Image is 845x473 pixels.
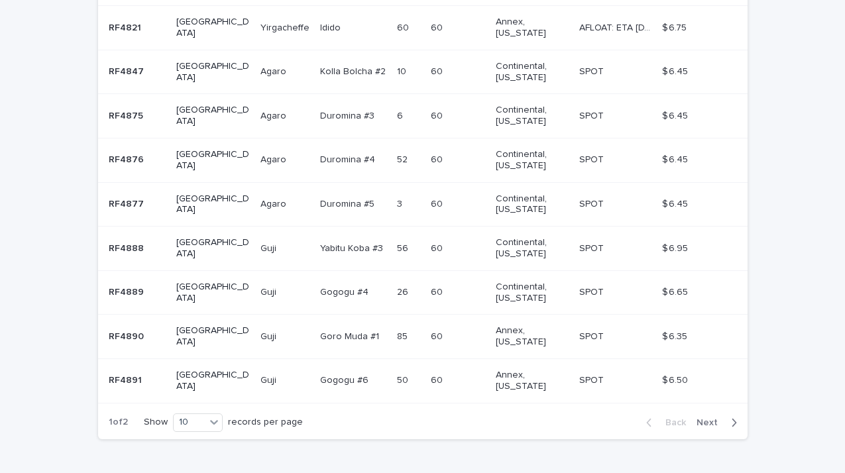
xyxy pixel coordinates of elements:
[98,182,748,227] tr: RF4877RF4877 [GEOGRAPHIC_DATA]AgaroAgaro Duromina #5Duromina #5 33 6060 Continental, [US_STATE] S...
[109,64,146,78] p: RF4847
[431,152,445,166] p: 60
[397,20,412,34] p: 60
[636,417,691,429] button: Back
[320,372,371,386] p: Gogogu #6
[98,50,748,94] tr: RF4847RF4847 [GEOGRAPHIC_DATA]AgaroAgaro Kolla Bolcha #2Kolla Bolcha #2 1010 6060 Continental, [U...
[176,325,250,348] p: [GEOGRAPHIC_DATA]
[579,108,606,122] p: SPOT
[176,370,250,392] p: [GEOGRAPHIC_DATA]
[98,315,748,359] tr: RF4890RF4890 [GEOGRAPHIC_DATA]GujiGuji Goro Muda #1Goro Muda #1 8585 6060 Annex, [US_STATE] SPOTS...
[320,108,377,122] p: Duromina #3
[579,64,606,78] p: SPOT
[176,61,250,83] p: [GEOGRAPHIC_DATA]
[579,152,606,166] p: SPOT
[260,196,289,210] p: Agaro
[109,284,146,298] p: RF4889
[260,329,279,342] p: Guji
[662,108,691,122] p: $ 6.45
[397,64,409,78] p: 10
[431,108,445,122] p: 60
[662,372,691,386] p: $ 6.50
[320,64,388,78] p: Kolla Bolcha #2
[109,152,146,166] p: RF4876
[662,64,691,78] p: $ 6.45
[579,196,606,210] p: SPOT
[431,20,445,34] p: 60
[109,108,146,122] p: RF4875
[176,193,250,216] p: [GEOGRAPHIC_DATA]
[662,240,691,254] p: $ 6.95
[657,418,686,427] span: Back
[98,358,748,403] tr: RF4891RF4891 [GEOGRAPHIC_DATA]GujiGuji Gogogu #6Gogogu #6 5050 6060 Annex, [US_STATE] SPOTSPOT $ ...
[320,240,386,254] p: Yabitu Koba #3
[174,415,205,429] div: 10
[662,152,691,166] p: $ 6.45
[109,196,146,210] p: RF4877
[260,284,279,298] p: Guji
[579,240,606,254] p: SPOT
[109,372,144,386] p: RF4891
[397,284,411,298] p: 26
[260,64,289,78] p: Agaro
[320,196,377,210] p: Duromina #5
[320,20,343,34] p: Idido
[579,20,654,34] p: AFLOAT: ETA 09-27-2025
[320,152,378,166] p: Duromina #4
[98,406,139,439] p: 1 of 2
[176,17,250,39] p: [GEOGRAPHIC_DATA]
[320,329,382,342] p: Goro Muda #1
[109,240,146,254] p: RF4888
[176,282,250,304] p: [GEOGRAPHIC_DATA]
[176,149,250,172] p: [GEOGRAPHIC_DATA]
[397,329,410,342] p: 85
[109,20,144,34] p: RF4821
[98,227,748,271] tr: RF4888RF4888 [GEOGRAPHIC_DATA]GujiGuji Yabitu Koba #3Yabitu Koba #3 5656 6060 Continental, [US_ST...
[662,196,691,210] p: $ 6.45
[431,284,445,298] p: 60
[228,417,303,428] p: records per page
[397,372,411,386] p: 50
[98,270,748,315] tr: RF4889RF4889 [GEOGRAPHIC_DATA]GujiGuji Gogogu #4Gogogu #4 2626 6060 Continental, [US_STATE] SPOTS...
[397,108,406,122] p: 6
[320,284,371,298] p: Gogogu #4
[397,240,411,254] p: 56
[260,372,279,386] p: Guji
[697,418,726,427] span: Next
[260,240,279,254] p: Guji
[431,196,445,210] p: 60
[579,284,606,298] p: SPOT
[98,138,748,182] tr: RF4876RF4876 [GEOGRAPHIC_DATA]AgaroAgaro Duromina #4Duromina #4 5252 6060 Continental, [US_STATE]...
[397,196,405,210] p: 3
[662,20,689,34] p: $ 6.75
[260,152,289,166] p: Agaro
[397,152,410,166] p: 52
[431,240,445,254] p: 60
[662,284,691,298] p: $ 6.65
[98,6,748,50] tr: RF4821RF4821 [GEOGRAPHIC_DATA]YirgacheffeYirgacheffe IdidoIdido 6060 6060 Annex, [US_STATE] AFLOA...
[260,20,312,34] p: Yirgacheffe
[431,329,445,342] p: 60
[431,64,445,78] p: 60
[662,329,690,342] p: $ 6.35
[176,105,250,127] p: [GEOGRAPHIC_DATA]
[109,329,146,342] p: RF4890
[98,94,748,138] tr: RF4875RF4875 [GEOGRAPHIC_DATA]AgaroAgaro Duromina #3Duromina #3 66 6060 Continental, [US_STATE] S...
[431,372,445,386] p: 60
[260,108,289,122] p: Agaro
[579,372,606,386] p: SPOT
[579,329,606,342] p: SPOT
[691,417,748,429] button: Next
[144,417,168,428] p: Show
[176,237,250,260] p: [GEOGRAPHIC_DATA]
